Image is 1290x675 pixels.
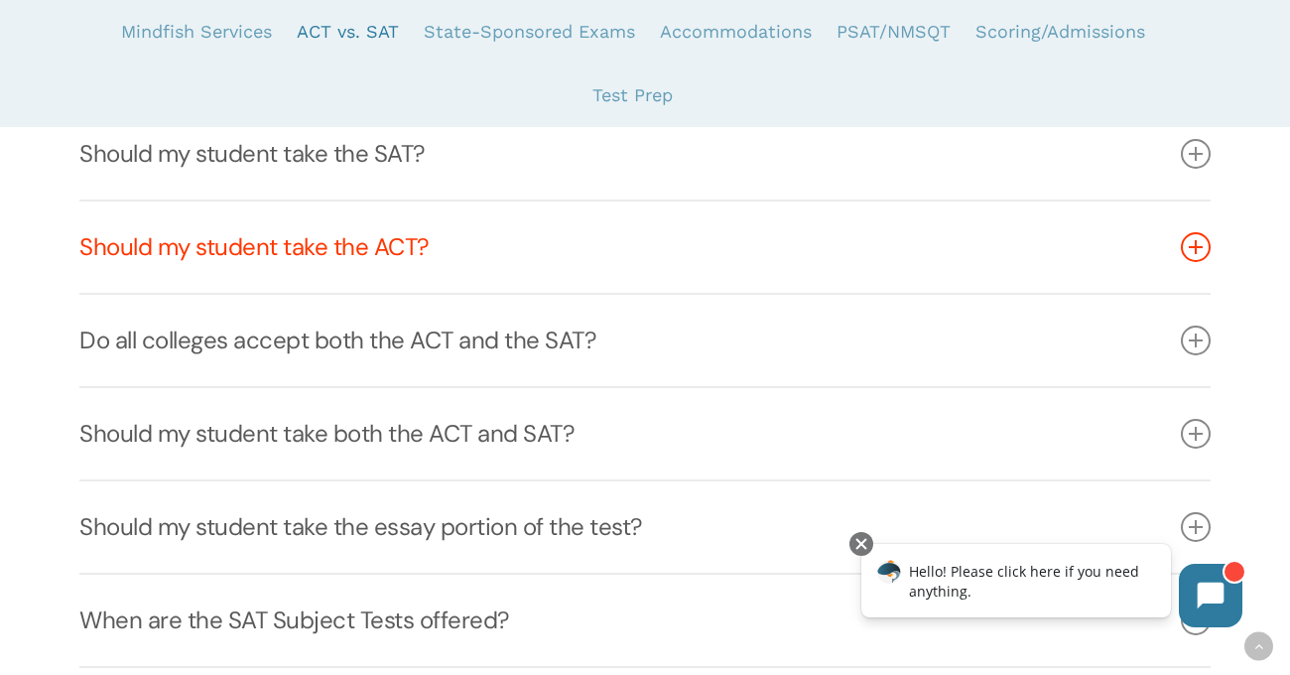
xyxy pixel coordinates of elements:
a: Should my student take the essay portion of the test? [79,481,1211,573]
a: Should my student take the SAT? [79,108,1211,200]
iframe: Chatbot [840,528,1262,647]
a: Do all colleges accept both the ACT and the SAT? [79,295,1211,386]
a: When are the SAT Subject Tests offered? [79,575,1211,666]
a: Should my student take the ACT? [79,202,1211,293]
a: Should my student take both the ACT and SAT? [79,388,1211,479]
a: Test Prep [592,64,673,127]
